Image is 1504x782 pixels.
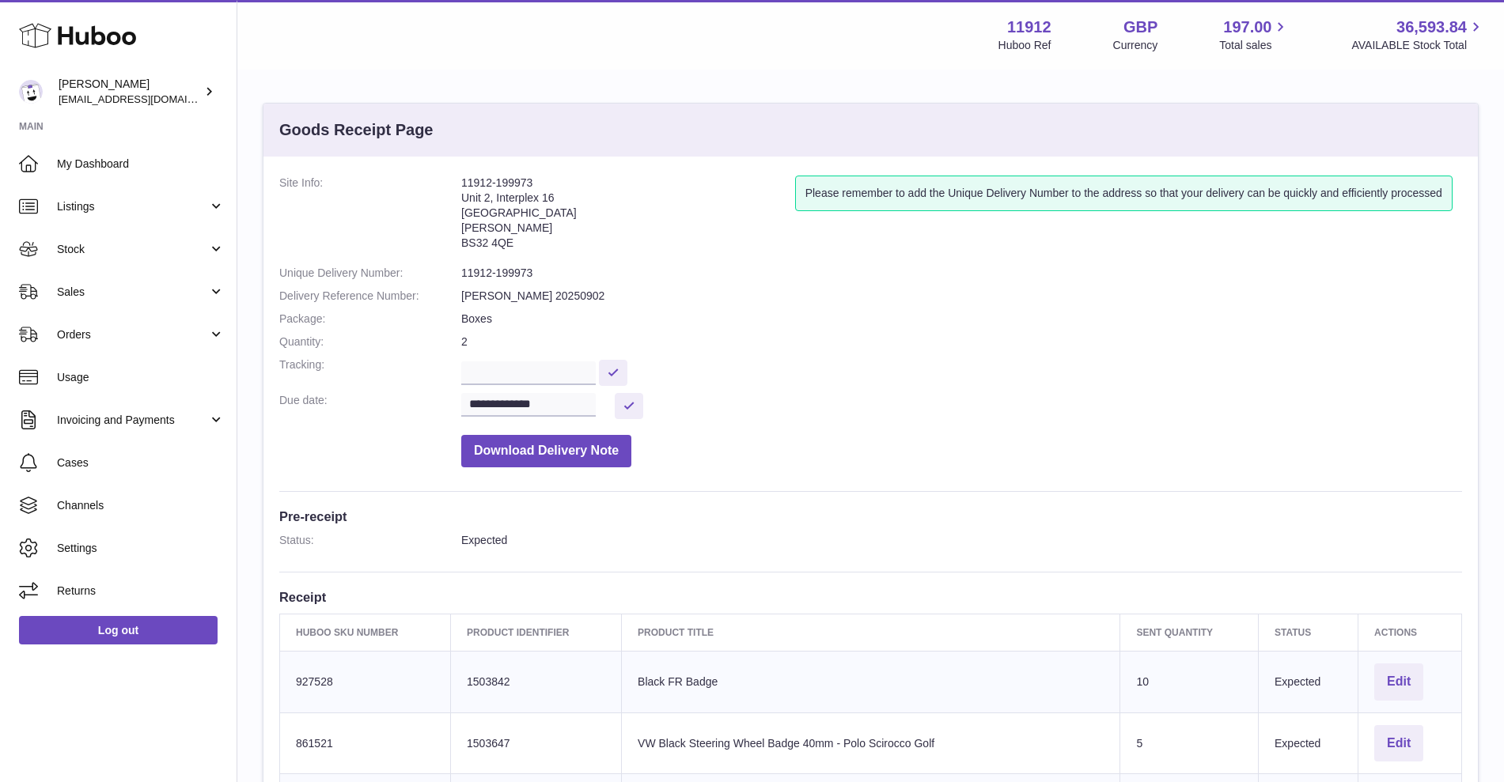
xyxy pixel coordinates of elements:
[461,312,1462,327] dd: Boxes
[279,393,461,419] dt: Due date:
[795,176,1453,211] div: Please remember to add the Unique Delivery Number to the address so that your delivery can be qui...
[998,38,1051,53] div: Huboo Ref
[622,712,1120,774] td: VW Black Steering Wheel Badge 40mm - Polo Scirocco Golf
[1007,17,1051,38] strong: 11912
[57,327,208,342] span: Orders
[451,614,622,651] th: Product Identifier
[1259,712,1358,774] td: Expected
[279,508,1462,525] h3: Pre-receipt
[279,533,461,548] dt: Status:
[59,77,201,107] div: [PERSON_NAME]
[1259,614,1358,651] th: Status
[19,80,43,104] img: info@carbonmyride.com
[461,289,1462,304] dd: [PERSON_NAME] 20250902
[1374,725,1423,762] button: Edit
[451,712,622,774] td: 1503647
[279,334,461,349] dt: Quantity:
[1259,651,1358,712] td: Expected
[57,498,225,513] span: Channels
[279,266,461,281] dt: Unique Delivery Number:
[280,712,451,774] td: 861521
[57,455,225,470] span: Cases
[279,312,461,327] dt: Package:
[57,541,225,556] span: Settings
[57,584,225,599] span: Returns
[57,370,225,385] span: Usage
[1223,17,1271,38] span: 197.00
[1351,38,1485,53] span: AVAILABLE Stock Total
[57,285,208,300] span: Sales
[1120,614,1259,651] th: Sent Quantity
[57,157,225,172] span: My Dashboard
[622,651,1120,712] td: Black FR Badge
[1219,38,1290,53] span: Total sales
[279,176,461,258] dt: Site Info:
[461,435,631,467] button: Download Delivery Note
[1219,17,1290,53] a: 197.00 Total sales
[19,616,218,644] a: Log out
[280,614,451,651] th: Huboo SKU Number
[1358,614,1462,651] th: Actions
[1120,712,1259,774] td: 5
[280,651,451,712] td: 927528
[1374,663,1423,701] button: Edit
[279,289,461,304] dt: Delivery Reference Number:
[1113,38,1158,53] div: Currency
[1123,17,1157,38] strong: GBP
[57,199,208,214] span: Listings
[461,334,1462,349] dd: 2
[461,266,1462,281] dd: 11912-199973
[279,588,1462,606] h3: Receipt
[57,242,208,257] span: Stock
[461,533,1462,548] dd: Expected
[1396,17,1467,38] span: 36,593.84
[279,357,461,385] dt: Tracking:
[1120,651,1259,712] td: 10
[451,651,622,712] td: 1503842
[1351,17,1485,53] a: 36,593.84 AVAILABLE Stock Total
[59,93,233,105] span: [EMAIL_ADDRESS][DOMAIN_NAME]
[57,413,208,428] span: Invoicing and Payments
[622,614,1120,651] th: Product title
[279,119,434,141] h3: Goods Receipt Page
[461,176,795,258] address: 11912-199973 Unit 2, Interplex 16 [GEOGRAPHIC_DATA] [PERSON_NAME] BS32 4QE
